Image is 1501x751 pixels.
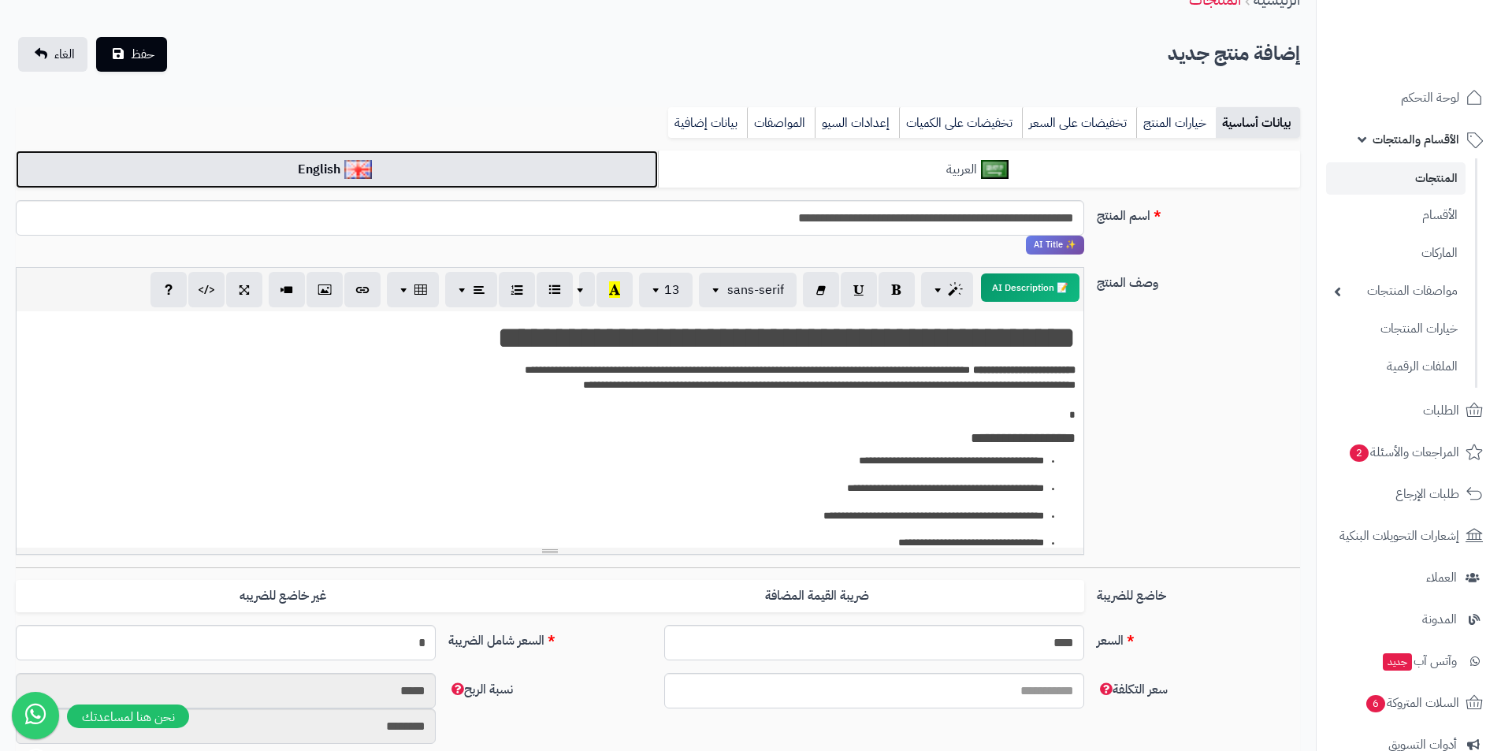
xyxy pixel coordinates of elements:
span: لوحة التحكم [1401,87,1459,109]
img: العربية [981,160,1009,179]
button: 📝 AI Description [981,273,1079,302]
a: الماركات [1326,236,1466,270]
span: حفظ [131,45,154,64]
label: السعر [1090,625,1306,650]
span: وآتس آب [1381,650,1457,672]
span: المدونة [1422,608,1457,630]
a: السلات المتروكة6 [1326,684,1492,722]
label: وصف المنتج [1090,267,1306,292]
span: 2 [1350,444,1369,462]
a: الأقسام [1326,199,1466,232]
a: بيانات أساسية [1216,107,1300,139]
span: الطلبات [1423,400,1459,422]
img: English [344,160,372,179]
button: sans-serif [699,273,797,307]
a: بيانات إضافية [668,107,747,139]
span: 6 [1366,695,1385,712]
a: English [16,151,658,189]
a: طلبات الإرجاع [1326,475,1492,513]
label: خاضع للضريبة [1090,580,1306,605]
img: logo-2.png [1394,44,1486,77]
a: وآتس آبجديد [1326,642,1492,680]
a: تخفيضات على الكميات [899,107,1022,139]
a: الطلبات [1326,392,1492,429]
span: جديد [1383,653,1412,671]
a: المواصفات [747,107,815,139]
label: اسم المنتج [1090,200,1306,225]
h2: إضافة منتج جديد [1168,38,1300,70]
span: sans-serif [727,281,784,299]
span: طلبات الإرجاع [1395,483,1459,505]
span: الأقسام والمنتجات [1373,128,1459,151]
a: المراجعات والأسئلة2 [1326,433,1492,471]
a: المدونة [1326,600,1492,638]
span: السلات المتروكة [1365,692,1459,714]
a: إعدادات السيو [815,107,899,139]
label: السعر شامل الضريبة [442,625,658,650]
span: سعر التكلفة [1097,680,1168,699]
span: 13 [664,281,680,299]
button: حفظ [96,37,167,72]
a: خيارات المنتج [1136,107,1216,139]
a: إشعارات التحويلات البنكية [1326,517,1492,555]
label: ضريبة القيمة المضافة [550,580,1084,612]
a: تخفيضات على السعر [1022,107,1136,139]
a: مواصفات المنتجات [1326,274,1466,308]
a: المنتجات [1326,162,1466,195]
a: الملفات الرقمية [1326,350,1466,384]
span: الغاء [54,45,75,64]
a: العربية [658,151,1300,189]
label: غير خاضع للضريبه [16,580,550,612]
span: إشعارات التحويلات البنكية [1339,525,1459,547]
span: المراجعات والأسئلة [1348,441,1459,463]
span: انقر لاستخدام رفيقك الذكي [1026,236,1084,255]
button: 13 [639,273,693,307]
a: العملاء [1326,559,1492,597]
span: نسبة الربح [448,680,513,699]
a: الغاء [18,37,87,72]
a: لوحة التحكم [1326,79,1492,117]
span: العملاء [1426,567,1457,589]
a: خيارات المنتجات [1326,312,1466,346]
